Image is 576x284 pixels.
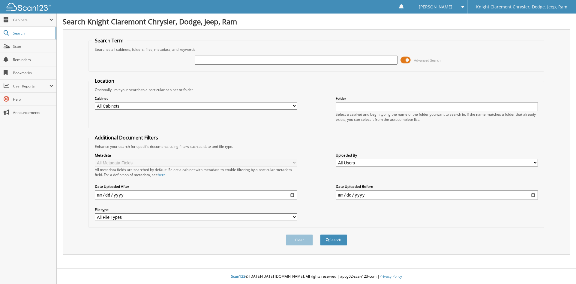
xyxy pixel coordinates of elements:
[95,184,297,189] label: Date Uploaded After
[379,274,402,279] a: Privacy Policy
[13,44,53,49] span: Scan
[476,5,567,9] span: Knight Claremont Chrysler, Dodge, Jeep, Ram
[92,47,541,52] div: Searches all cabinets, folders, files, metadata, and keywords
[13,70,53,75] span: Bookmarks
[320,234,347,246] button: Search
[92,87,541,92] div: Optionally limit your search to a particular cabinet or folder
[13,31,52,36] span: Search
[13,97,53,102] span: Help
[158,172,166,177] a: here
[13,57,53,62] span: Reminders
[336,184,538,189] label: Date Uploaded Before
[95,207,297,212] label: File type
[419,5,452,9] span: [PERSON_NAME]
[92,134,161,141] legend: Additional Document Filters
[92,78,117,84] legend: Location
[13,110,53,115] span: Announcements
[336,190,538,200] input: end
[336,96,538,101] label: Folder
[95,153,297,158] label: Metadata
[336,112,538,122] div: Select a cabinet and begin typing the name of the folder you want to search in. If the name match...
[13,84,49,89] span: User Reports
[92,144,541,149] div: Enhance your search for specific documents using filters such as date and file type.
[336,153,538,158] label: Uploaded By
[286,234,313,246] button: Clear
[92,37,127,44] legend: Search Term
[95,167,297,177] div: All metadata fields are searched by default. Select a cabinet with metadata to enable filtering b...
[6,3,51,11] img: scan123-logo-white.svg
[231,274,245,279] span: Scan123
[13,17,49,23] span: Cabinets
[57,269,576,284] div: © [DATE]-[DATE] [DOMAIN_NAME]. All rights reserved | appg02-scan123-com |
[414,58,441,63] span: Advanced Search
[63,17,570,26] h1: Search Knight Claremont Chrysler, Dodge, Jeep, Ram
[95,190,297,200] input: start
[95,96,297,101] label: Cabinet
